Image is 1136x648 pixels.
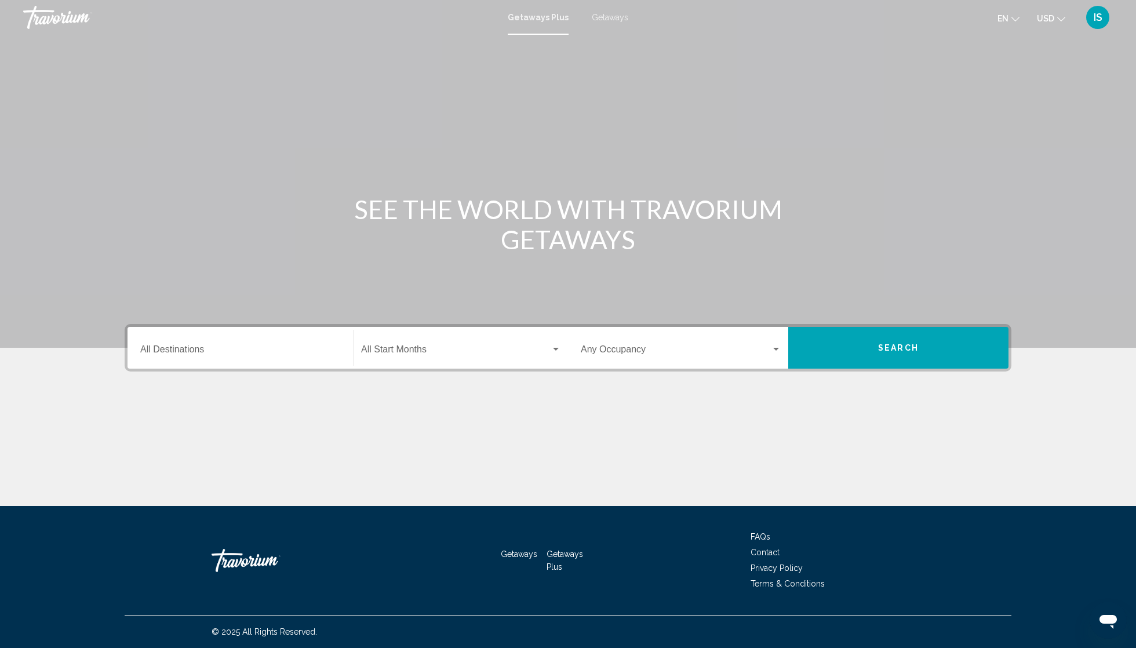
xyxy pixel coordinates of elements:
[23,6,496,29] a: Travorium
[351,194,785,254] h1: SEE THE WORLD WITH TRAVORIUM GETAWAYS
[751,532,770,541] a: FAQs
[1037,14,1054,23] span: USD
[997,14,1008,23] span: en
[751,579,825,588] a: Terms & Conditions
[547,549,583,571] a: Getaways Plus
[508,13,569,22] a: Getaways Plus
[751,563,803,573] a: Privacy Policy
[997,10,1020,27] button: Change language
[1083,5,1113,30] button: User Menu
[1094,12,1102,23] span: IS
[751,548,780,557] a: Contact
[788,327,1008,369] button: Search
[212,627,317,636] span: © 2025 All Rights Reserved.
[212,543,327,578] a: Travorium
[128,327,1008,369] div: Search widget
[1090,602,1127,639] iframe: Button to launch messaging window
[878,344,919,353] span: Search
[501,549,537,559] a: Getaways
[1037,10,1065,27] button: Change currency
[592,13,628,22] a: Getaways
